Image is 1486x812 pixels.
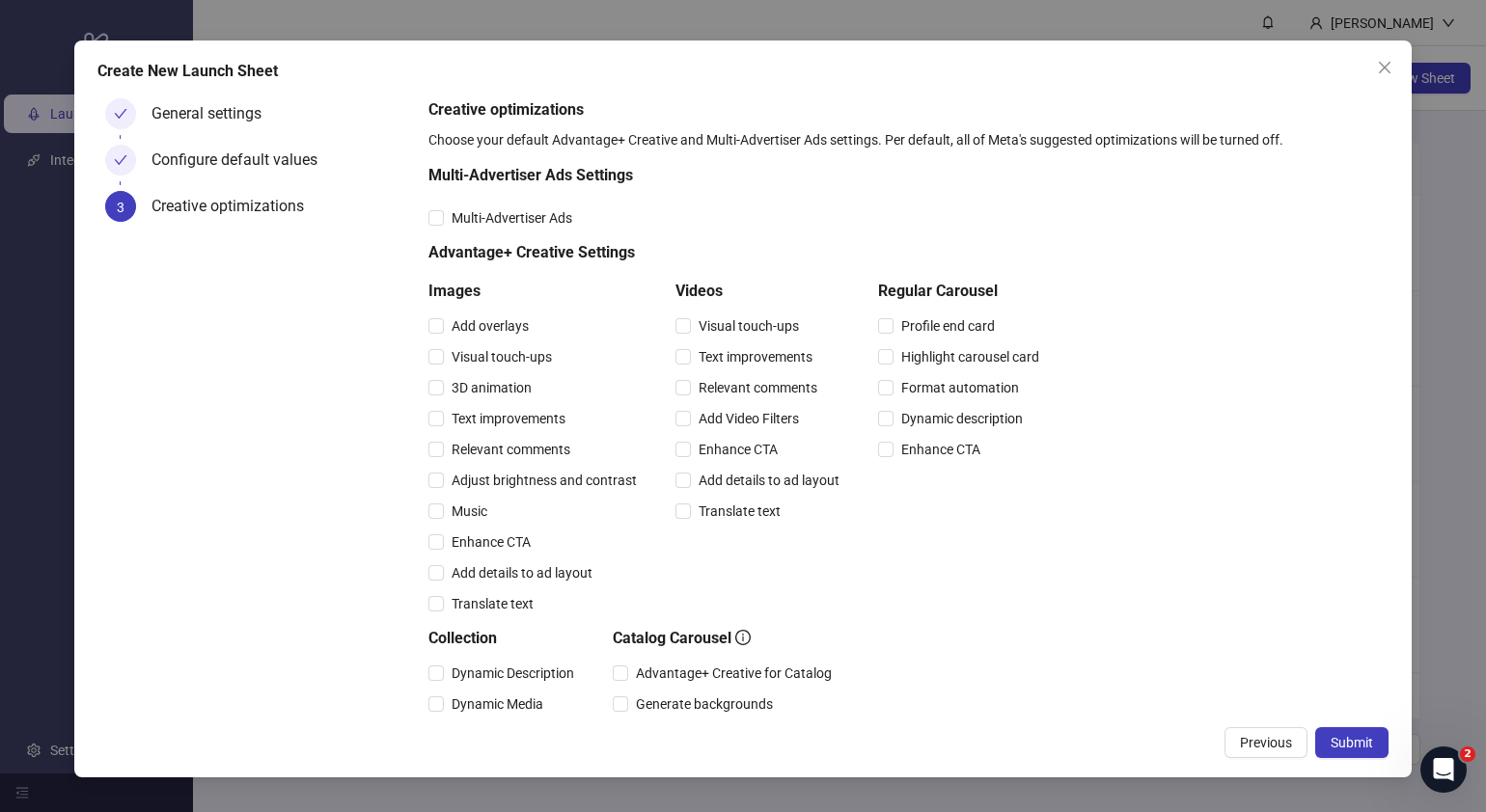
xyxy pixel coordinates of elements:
h5: Videos [675,280,847,303]
span: Translate text [691,501,788,522]
span: Enhance CTA [444,531,538,553]
div: Choose your default Advantage+ Creative and Multi-Advertiser Ads settings. Per default, all of Me... [428,129,1382,150]
span: Visual touch-ups [691,315,807,337]
span: info-circle [735,630,751,645]
span: Multi-Advertiser Ads [444,207,580,229]
span: Translate text [444,593,541,614]
button: Previous [1225,727,1307,758]
span: 3D animation [444,377,539,398]
span: Add details to ad layout [691,470,847,491]
h5: Collection [428,627,582,650]
h5: Catalog Carousel [613,627,839,650]
span: Previous [1240,735,1292,750]
span: Enhance CTA [894,439,988,460]
span: 3 [117,200,124,215]
div: Creative optimizations [151,191,319,222]
span: Dynamic Media [444,693,551,715]
span: Format automation [894,377,1027,398]
span: Profile end card [894,315,1003,337]
div: Create New Launch Sheet [97,60,1389,83]
span: 2 [1460,746,1475,762]
span: Relevant comments [444,439,578,460]
span: Advantage+ Creative for Catalog [628,663,839,684]
button: Close [1369,52,1400,83]
span: Text improvements [691,346,820,367]
span: Adjust brightness and contrast [444,470,645,491]
span: Highlight carousel card [894,346,1047,367]
span: Text improvements [444,408,573,429]
h5: Images [428,280,645,303]
span: Music [444,501,495,522]
span: Enhance CTA [691,439,785,460]
span: Generate backgrounds [628,693,781,715]
div: Configure default values [151,145,333,176]
h5: Advantage+ Creative Settings [428,241,1047,264]
span: Add details to ad layout [444,562,600,583]
span: Visual touch-ups [444,346,560,367]
span: close [1377,60,1392,75]
iframe: Intercom live chat [1420,746,1467,793]
button: Submit [1315,727,1389,758]
span: check [114,153,127,167]
span: Add Video Filters [691,408,807,429]
span: check [114,107,127,121]
h5: Multi-Advertiser Ads Settings [428,164,1047,187]
span: Relevant comments [691,377,825,398]
h5: Regular Carousel [878,280,1047,303]
div: General settings [151,98,277,129]
span: Dynamic Description [444,663,582,684]
span: Dynamic description [894,408,1031,429]
span: Add overlays [444,315,537,337]
span: Submit [1331,735,1373,750]
h5: Creative optimizations [428,98,1382,122]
